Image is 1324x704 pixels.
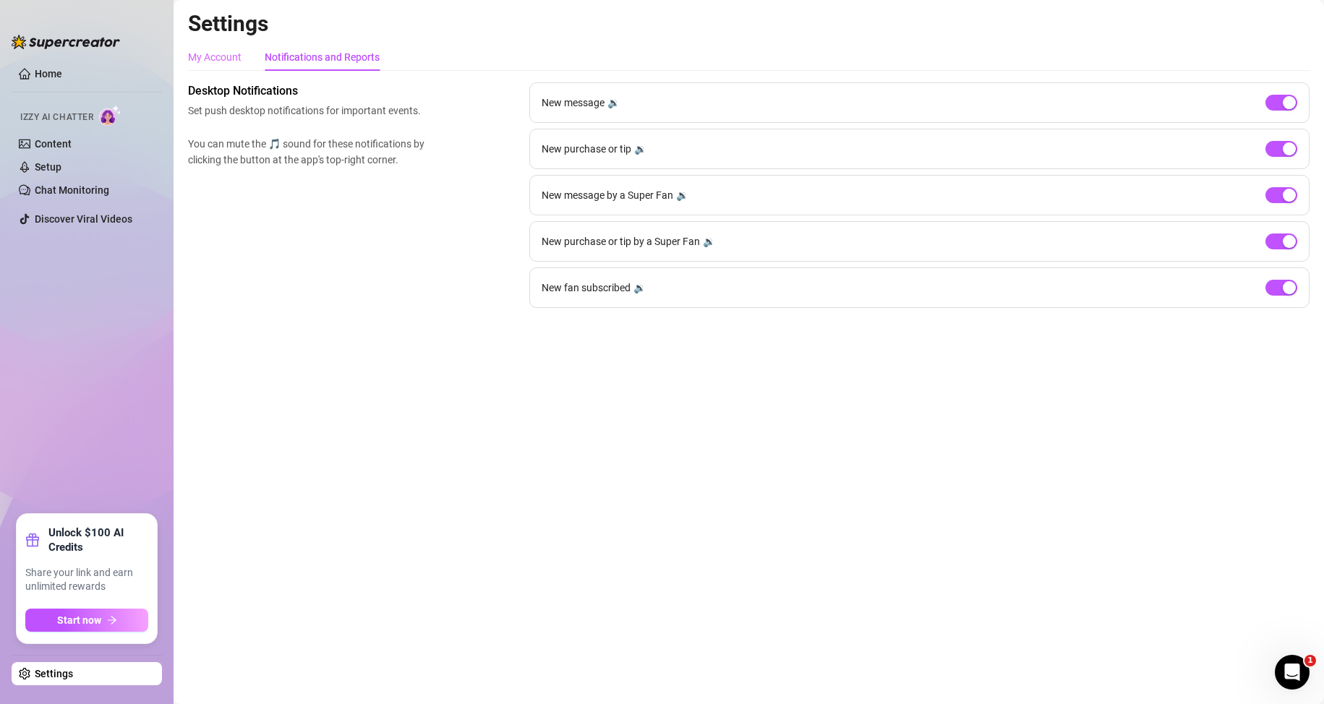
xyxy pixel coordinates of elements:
[188,136,431,168] span: You can mute the 🎵 sound for these notifications by clicking the button at the app's top-right co...
[107,615,117,625] span: arrow-right
[188,82,431,100] span: Desktop Notifications
[12,35,120,49] img: logo-BBDzfeDw.svg
[35,184,109,196] a: Chat Monitoring
[48,525,148,554] strong: Unlock $100 AI Credits
[542,141,631,157] span: New purchase or tip
[35,68,62,80] a: Home
[35,161,61,173] a: Setup
[188,103,431,119] span: Set push desktop notifications for important events.
[542,95,605,111] span: New message
[676,187,688,203] div: 🔉
[542,280,631,296] span: New fan subscribed
[542,187,673,203] span: New message by a Super Fan
[542,233,700,249] span: New purchase or tip by a Super Fan
[703,233,715,249] div: 🔉
[1275,655,1310,690] iframe: Intercom live chat
[188,10,1310,38] h2: Settings
[25,609,148,632] button: Start nowarrow-right
[35,668,73,679] a: Settings
[57,614,101,626] span: Start now
[188,49,242,65] div: My Account
[634,141,646,157] div: 🔉
[607,95,620,111] div: 🔉
[1304,655,1316,666] span: 1
[35,213,132,225] a: Discover Viral Videos
[99,105,121,126] img: AI Chatter
[633,280,646,296] div: 🔉
[20,111,93,124] span: Izzy AI Chatter
[35,138,72,150] a: Content
[25,566,148,594] span: Share your link and earn unlimited rewards
[25,533,40,547] span: gift
[265,49,380,65] div: Notifications and Reports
